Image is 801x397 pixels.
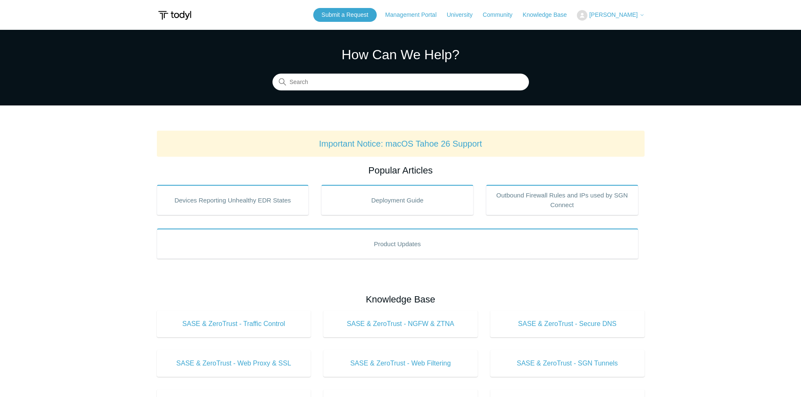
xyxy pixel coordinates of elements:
a: Devices Reporting Unhealthy EDR States [157,185,309,215]
h2: Popular Articles [157,163,645,177]
a: University [447,11,481,19]
span: SASE & ZeroTrust - Secure DNS [503,319,632,329]
a: Submit a Request [313,8,377,22]
h1: How Can We Help? [272,45,529,65]
a: SASE & ZeroTrust - Traffic Control [157,310,311,337]
a: Important Notice: macOS Tahoe 26 Support [319,139,482,148]
span: SASE & ZeroTrust - SGN Tunnels [503,358,632,368]
span: SASE & ZeroTrust - Traffic Control [169,319,299,329]
input: Search [272,74,529,91]
span: SASE & ZeroTrust - Web Proxy & SSL [169,358,299,368]
a: SASE & ZeroTrust - Web Proxy & SSL [157,350,311,377]
span: SASE & ZeroTrust - Web Filtering [336,358,465,368]
a: Outbound Firewall Rules and IPs used by SGN Connect [486,185,638,215]
a: Community [483,11,521,19]
img: Todyl Support Center Help Center home page [157,8,193,23]
a: SASE & ZeroTrust - Secure DNS [490,310,645,337]
a: SASE & ZeroTrust - SGN Tunnels [490,350,645,377]
a: SASE & ZeroTrust - Web Filtering [323,350,478,377]
a: Management Portal [385,11,445,19]
a: SASE & ZeroTrust - NGFW & ZTNA [323,310,478,337]
a: Product Updates [157,229,638,259]
button: [PERSON_NAME] [577,10,644,21]
a: Deployment Guide [321,185,473,215]
h2: Knowledge Base [157,292,645,306]
a: Knowledge Base [523,11,575,19]
span: SASE & ZeroTrust - NGFW & ZTNA [336,319,465,329]
span: [PERSON_NAME] [589,11,637,18]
